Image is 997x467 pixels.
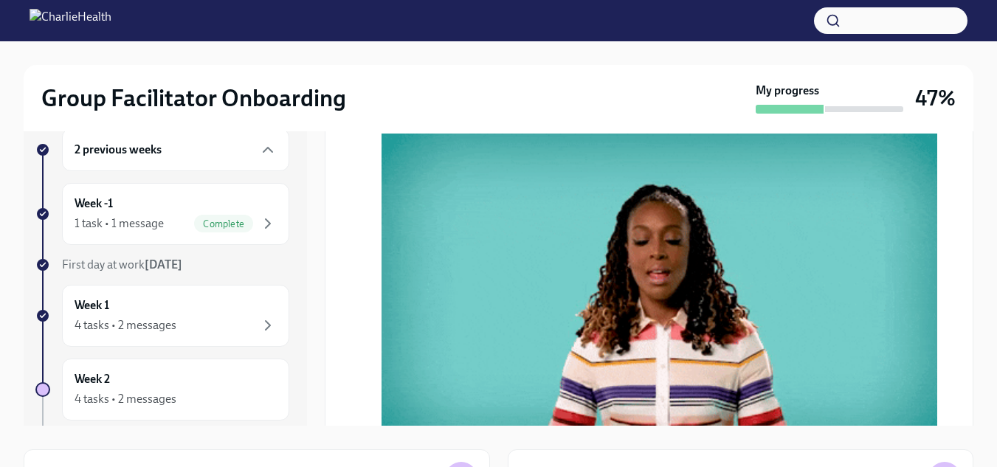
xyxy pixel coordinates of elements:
span: Complete [194,218,253,229]
div: 2 previous weeks [62,128,289,171]
a: Week 24 tasks • 2 messages [35,359,289,421]
h6: Week 1 [75,297,109,314]
img: CharlieHealth [30,9,111,32]
a: First day at work[DATE] [35,257,289,273]
div: 4 tasks • 2 messages [75,317,176,333]
button: Zoom image [382,134,937,446]
h3: 47% [915,85,956,111]
h6: 2 previous weeks [75,142,162,158]
h6: Week -1 [75,196,113,212]
a: Week -11 task • 1 messageComplete [35,183,289,245]
span: First day at work [62,257,182,271]
strong: [DATE] [145,257,182,271]
div: 1 task • 1 message [75,215,164,232]
h2: Group Facilitator Onboarding [41,83,346,113]
div: 4 tasks • 2 messages [75,391,176,407]
strong: My progress [756,83,819,99]
h6: Week 2 [75,371,110,387]
a: Week 14 tasks • 2 messages [35,285,289,347]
